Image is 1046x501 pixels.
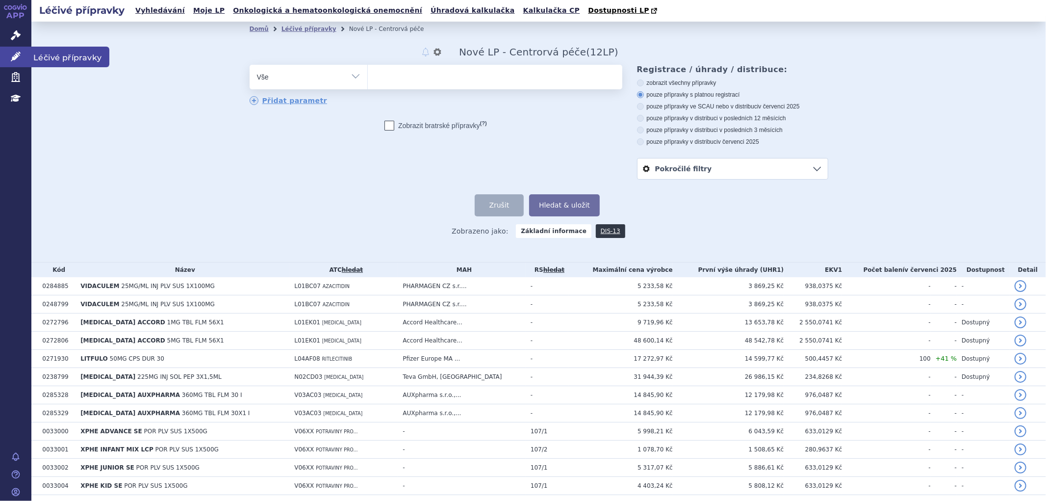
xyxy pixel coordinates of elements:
[80,373,135,380] span: [MEDICAL_DATA]
[459,46,586,58] span: Nové LP - Centrorvá péče
[37,263,76,277] th: Kód
[784,477,842,495] td: 633,0129 Kč
[294,337,320,344] span: L01EK01
[957,350,1010,368] td: Dostupný
[37,422,76,441] td: 0033000
[398,477,526,495] td: -
[931,386,957,404] td: -
[526,459,568,477] td: 107/1
[323,411,362,416] span: [MEDICAL_DATA]
[250,96,328,105] a: Přidat parametr
[568,477,673,495] td: 4 403,24 Kč
[452,224,509,238] span: Zobrazeno jako:
[842,477,931,495] td: -
[526,368,568,386] td: -
[398,277,526,295] td: PHARMAGEN CZ s.r....
[568,314,673,332] td: 9 719,96 Kč
[957,295,1010,314] td: -
[842,422,931,441] td: -
[80,392,180,398] span: [MEDICAL_DATA] AUXPHARMA
[638,158,828,179] a: Pokročilé filtry
[784,386,842,404] td: 976,0487 Kč
[957,404,1010,422] td: -
[905,266,957,273] span: v červenci 2025
[526,350,568,368] td: -
[316,465,358,471] span: POTRAVINY PRO...
[37,386,76,404] td: 0285328
[144,428,207,435] span: POR PLV SUS 1X500G
[543,266,564,273] a: vyhledávání obsahuje příliš mnoho referenčních skupin
[121,283,215,290] span: 25MG/ML INJ PLV SUS 1X100MG
[526,263,568,277] th: RS
[673,459,784,477] td: 5 886,61 Kč
[842,332,931,350] td: -
[398,295,526,314] td: PHARMAGEN CZ s.r....
[784,404,842,422] td: 976,0487 Kč
[526,422,568,441] td: 107/1
[957,441,1010,459] td: -
[543,266,564,273] del: hledat
[80,337,165,344] span: [MEDICAL_DATA] ACCORD
[182,392,242,398] span: 360MG TBL FLM 30 I
[1015,480,1026,492] a: detail
[428,4,518,17] a: Úhradová kalkulačka
[842,277,931,295] td: -
[110,355,164,362] span: 50MG CPS DUR 30
[323,393,362,398] span: [MEDICAL_DATA]
[931,314,957,332] td: -
[80,301,119,308] span: VIDACULEM
[190,4,228,17] a: Moje LP
[637,138,828,146] label: pouze přípravky v distribuci
[637,126,828,134] label: pouze přípravky v distribuci v posledních 3 měsících
[1015,353,1026,365] a: detail
[137,373,222,380] span: 225MG INJ SOL PEP 3X1,5ML
[585,4,662,18] a: Dostupnosti LP
[842,459,931,477] td: -
[957,459,1010,477] td: -
[182,410,250,417] span: 360MG TBL FLM 30X1 I
[784,314,842,332] td: 2 550,0741 Kč
[568,422,673,441] td: 5 998,21 Kč
[526,477,568,495] td: 107/1
[294,446,314,453] span: V06XX
[568,386,673,404] td: 14 845,90 Kč
[931,368,957,386] td: -
[294,428,314,435] span: V06XX
[31,3,132,17] h2: Léčivé přípravky
[957,368,1010,386] td: Dostupný
[37,477,76,495] td: 0033004
[931,295,957,314] td: -
[80,283,119,290] span: VIDACULEM
[1015,389,1026,401] a: detail
[568,350,673,368] td: 17 272,97 Kč
[842,386,931,404] td: -
[936,355,957,362] span: +41 %
[124,482,187,489] span: POR PLV SUS 1X500G
[842,263,957,277] th: Počet balení
[637,79,828,87] label: zobrazit všechny přípravky
[931,404,957,422] td: -
[784,332,842,350] td: 2 550,0741 Kč
[673,477,784,495] td: 5 808,12 Kč
[673,277,784,295] td: 3 869,25 Kč
[842,350,931,368] td: 100
[37,332,76,350] td: 0272806
[673,263,784,277] th: První výše úhrady (UHR1)
[322,320,361,325] span: [MEDICAL_DATA]
[398,332,526,350] td: Accord Healthcare...
[526,295,568,314] td: -
[931,422,957,441] td: -
[323,302,350,307] span: AZACITIDIN
[568,263,673,277] th: Maximální cena výrobce
[784,459,842,477] td: 633,0129 Kč
[421,46,431,58] button: notifikace
[931,441,957,459] td: -
[289,263,398,277] th: ATC
[398,422,526,441] td: -
[526,314,568,332] td: -
[526,332,568,350] td: -
[637,65,828,74] h3: Registrace / úhrady / distribuce:
[1015,316,1026,328] a: detail
[31,47,109,67] span: Léčivé přípravky
[596,224,625,238] a: DIS-13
